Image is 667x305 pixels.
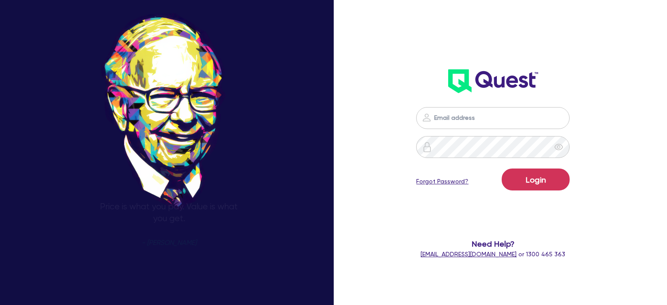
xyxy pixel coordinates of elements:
img: icon-password [422,142,432,152]
span: - [PERSON_NAME] [142,240,196,246]
span: or 1300 465 363 [421,251,565,258]
input: Email address [416,107,570,129]
span: eye [554,143,563,151]
img: wH2k97JdezQIQAAAABJRU5ErkJggg== [448,69,538,93]
span: Need Help? [407,238,579,250]
button: Login [502,169,570,190]
img: icon-password [421,112,432,123]
a: Forgot Password? [416,177,468,186]
a: [EMAIL_ADDRESS][DOMAIN_NAME] [421,251,517,258]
